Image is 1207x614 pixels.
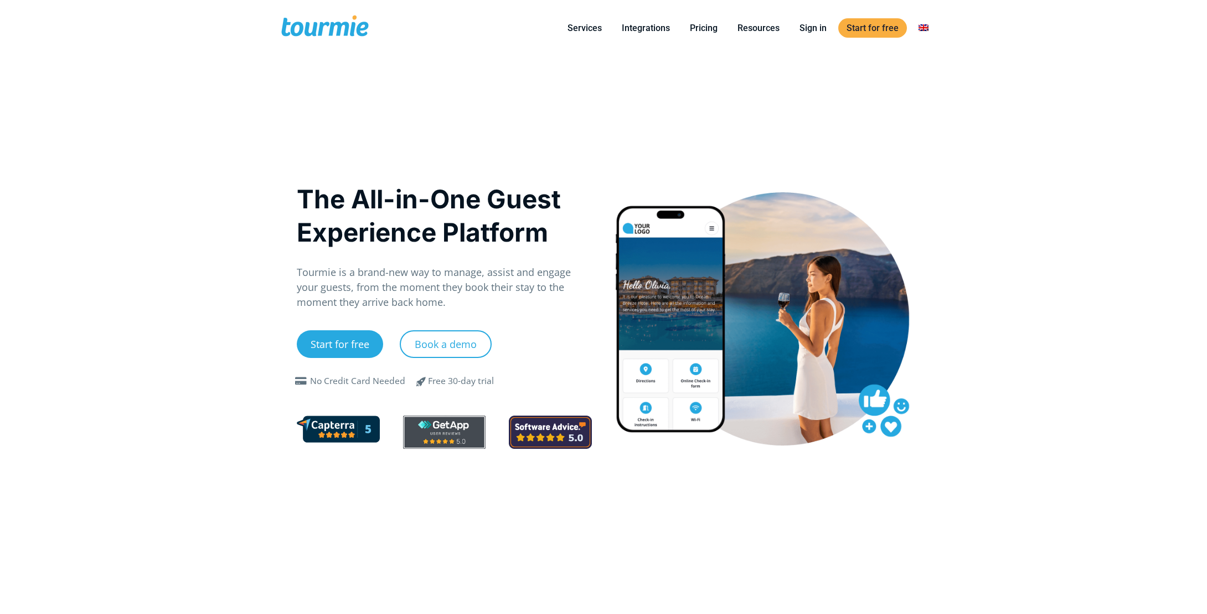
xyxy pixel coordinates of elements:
a: Sign in [791,21,835,35]
div: Free 30-day trial [428,375,494,388]
span:  [408,375,435,388]
p: Tourmie is a brand-new way to manage, assist and engage your guests, from the moment they book th... [297,265,592,310]
a: Book a demo [400,330,492,358]
a: Start for free [297,330,383,358]
a: Resources [729,21,788,35]
div: No Credit Card Needed [310,375,405,388]
a: Integrations [613,21,678,35]
a: Pricing [682,21,726,35]
a: Switch to [910,21,937,35]
h1: The All-in-One Guest Experience Platform [297,182,592,249]
span:  [292,377,310,386]
a: Start for free [838,18,907,38]
a: Services [559,21,610,35]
